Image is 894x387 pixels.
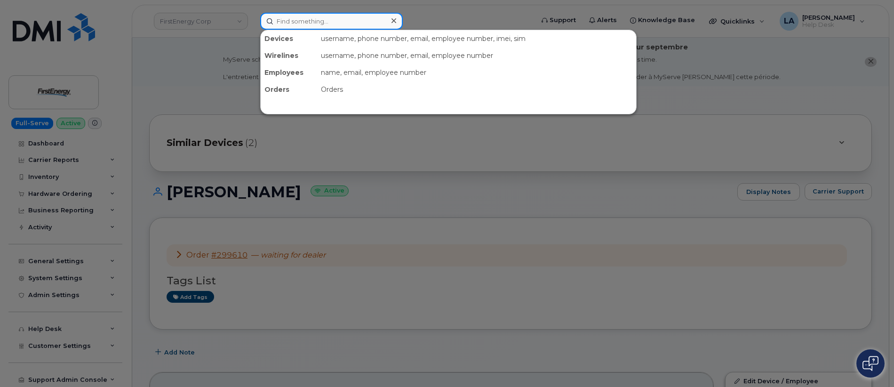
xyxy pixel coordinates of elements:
[862,356,878,371] img: Open chat
[317,64,636,81] div: name, email, employee number
[261,30,317,47] div: Devices
[317,47,636,64] div: username, phone number, email, employee number
[261,81,317,98] div: Orders
[317,30,636,47] div: username, phone number, email, employee number, imei, sim
[317,81,636,98] div: Orders
[261,47,317,64] div: Wirelines
[261,64,317,81] div: Employees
